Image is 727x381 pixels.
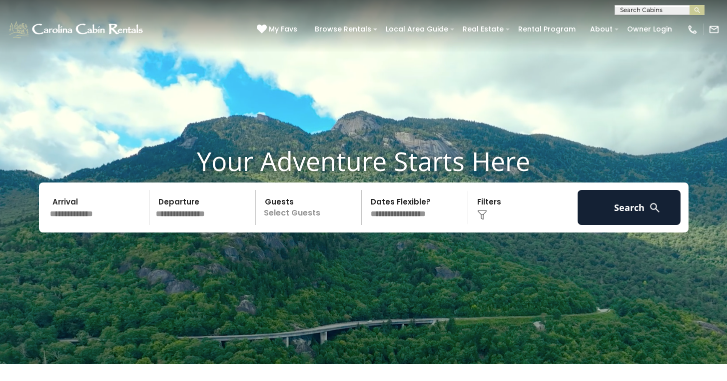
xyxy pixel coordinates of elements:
a: About [585,21,618,37]
img: White-1-1-2.png [7,19,146,39]
img: mail-regular-white.png [709,24,720,35]
span: My Favs [269,24,297,34]
img: phone-regular-white.png [687,24,698,35]
a: Owner Login [622,21,677,37]
img: filter--v1.png [477,210,487,220]
h1: Your Adventure Starts Here [7,145,720,176]
img: search-regular-white.png [649,201,661,214]
a: Local Area Guide [381,21,453,37]
a: Browse Rentals [310,21,376,37]
p: Select Guests [259,190,362,225]
a: Real Estate [458,21,509,37]
a: Rental Program [513,21,581,37]
button: Search [578,190,681,225]
a: My Favs [257,24,300,35]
